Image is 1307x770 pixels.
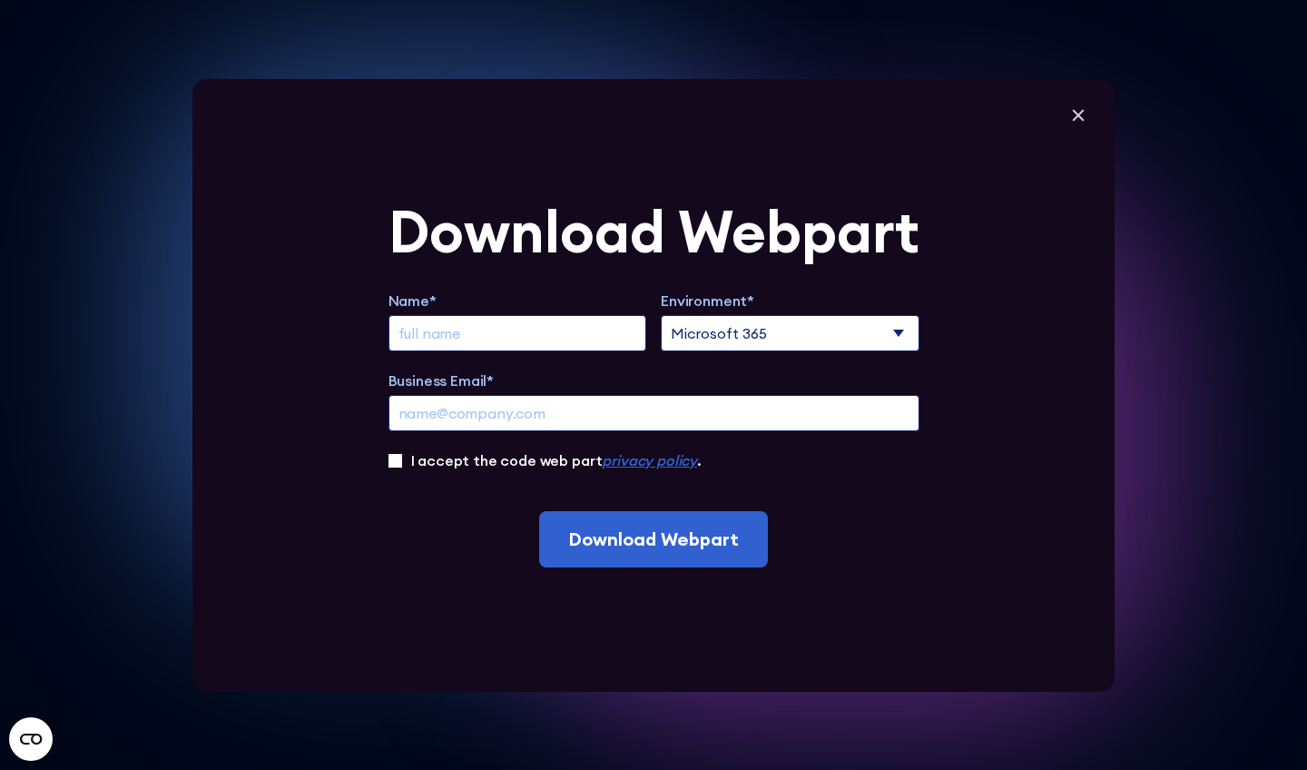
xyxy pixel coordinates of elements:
form: Extend Trial [388,202,919,568]
label: Environment* [661,290,919,311]
a: privacy policy [602,451,697,469]
input: full name [388,315,647,351]
button: Open CMP widget [9,717,53,761]
input: name@company.com [388,395,919,431]
div: Download Webpart [388,202,919,261]
label: Business Email* [388,370,919,391]
label: Name* [388,290,647,311]
input: Download Webpart [539,511,768,568]
iframe: Chat Widget [1216,683,1307,770]
label: I accept the code web part . [411,449,702,471]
